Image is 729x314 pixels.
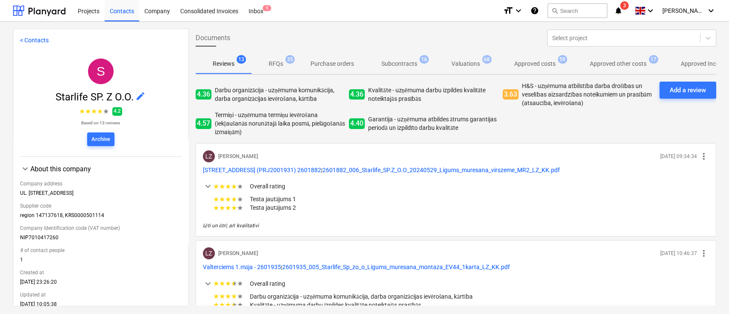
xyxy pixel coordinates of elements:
span: ★ [219,182,225,191]
div: region 147137618, KRS0000501114 [20,212,182,222]
span: ★ [103,106,109,117]
button: Add a review [659,82,716,99]
i: notifications [614,6,623,16]
span: ★ [231,182,237,191]
div: Company Identification code (VAT number) [20,222,182,235]
span: 4.40 [349,118,365,129]
p: Subcontracts [381,59,417,68]
iframe: Chat Widget [686,273,729,314]
span: ★ [225,292,231,300]
span: 3 [620,1,629,10]
span: keyboard_arrow_down [203,279,213,289]
i: keyboard_arrow_down [513,6,524,16]
p: Garantija - uzņēmuma atbildes ātrums garantijas periodā un izpildīto darbu kvalitāte [368,115,499,132]
p: | [203,166,709,174]
span: S [97,64,105,78]
span: 35 [285,55,295,64]
span: Documents [196,33,230,43]
div: NIP7010417260 [20,235,182,244]
span: edit [135,91,146,101]
button: 2601935_005_Starlife_Sp_zo_o_Ligums_muresana_montaza_EV44_1karta_LZ_KK.pdf [282,263,510,271]
span: ★ [213,204,219,212]
p: Testa jautājums 1 [250,195,709,203]
span: ★ [85,106,91,117]
span: ★ [219,301,225,309]
span: 4.36 [196,89,211,100]
p: Darbu organizācija - uzņēmuma komunikācija, darba organizācijas ievērošana, kārtība [250,292,709,301]
span: ★ [237,279,243,288]
div: ★★★★★Overall rating [203,279,709,289]
span: ★ [237,292,243,300]
span: Starlife SP. Z O.O. [56,91,135,103]
span: ★ [225,195,231,203]
div: UL. [STREET_ADDRESS] [20,190,182,200]
p: H&S - uzņēmuma atbilstība darba drošības un veselības aizsardzības noteikumiem un prasībām (atsau... [522,82,653,107]
div: Lauris Zaharāns [203,247,215,259]
span: more_vert [699,248,709,258]
span: more_vert [699,151,709,161]
span: search [551,7,558,14]
span: ★ [213,292,219,300]
div: Lauris Zaharāns [203,150,215,162]
div: Archive [91,135,110,144]
span: Valterciems 1.māja - 2601935 [203,264,281,270]
p: Lēti un ātri; arī kvalitatīvi [203,222,709,229]
span: ★ [213,182,219,191]
div: ★★★★★Overall rating [203,191,709,212]
div: Company address [20,177,182,190]
span: ★ [213,195,219,203]
button: 2601882_006_Starlife_SP.Z_O.O_20240529_Ligums_muresana_virszeme_MR2_LZ_KK.pdf [322,166,560,174]
span: ★ [231,279,237,288]
div: About this company [30,165,182,173]
i: format_size [503,6,513,16]
span: 4.36 [349,89,365,100]
span: 4.2 [112,107,122,115]
span: ★ [231,195,237,203]
span: ★ [219,204,225,212]
p: | [203,263,709,271]
span: 3.63 [503,89,518,100]
p: RFQs [269,59,283,68]
p: Termiņi - uzņēmuma termiņu ievērošana (iekļaušanās norunātajā laika posmā, pielāgošanās izmaiņām) [215,111,345,136]
p: Kvalitāte - uzņēmuma darbu izpildes kvalitāte noteiktajās prasībās [250,301,709,309]
div: ★★★★★Overall rating [203,181,709,191]
span: LZ [205,250,212,257]
p: Overall rating [250,182,285,191]
span: 68 [482,55,492,64]
span: Mazā Robežu iela 2 (PRJ2001931) 2601882 [203,167,321,173]
p: Testa jautājums 2 [250,203,709,212]
span: ★ [225,204,231,212]
span: ★ [79,106,85,117]
div: Updated at [20,288,182,301]
p: [DATE] 10:46:37 [660,250,697,257]
p: Kvalitāte - uzņēmuma darbu izpildes kvalitāte noteiktajās prasībās [368,86,499,103]
div: Created at [20,266,182,279]
i: keyboard_arrow_down [706,6,716,16]
span: ★ [219,292,225,300]
div: # of contact people [20,244,182,257]
span: 59 [558,55,567,64]
div: 1 [20,257,182,266]
span: ★ [219,195,225,203]
span: 4.57 [196,118,211,129]
p: Reviews [213,59,234,68]
span: ★ [231,301,237,309]
span: ★ [225,301,231,309]
span: 16 [419,55,429,64]
span: ★ [237,195,243,203]
div: Starlife [88,59,114,84]
span: 17 [649,55,658,64]
span: ★ [213,279,219,288]
span: keyboard_arrow_down [203,181,213,191]
span: ★ [225,182,231,191]
p: Based on 13 reviews [79,120,122,126]
p: [PERSON_NAME] [218,250,258,257]
button: [STREET_ADDRESS] (PRJ2001931) 2601882 [203,166,321,174]
span: ★ [231,204,237,212]
p: [PERSON_NAME] [218,153,258,160]
span: keyboard_arrow_down [20,164,30,174]
span: 13 [237,55,246,64]
span: ★ [237,301,243,309]
span: ★ [237,204,243,212]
